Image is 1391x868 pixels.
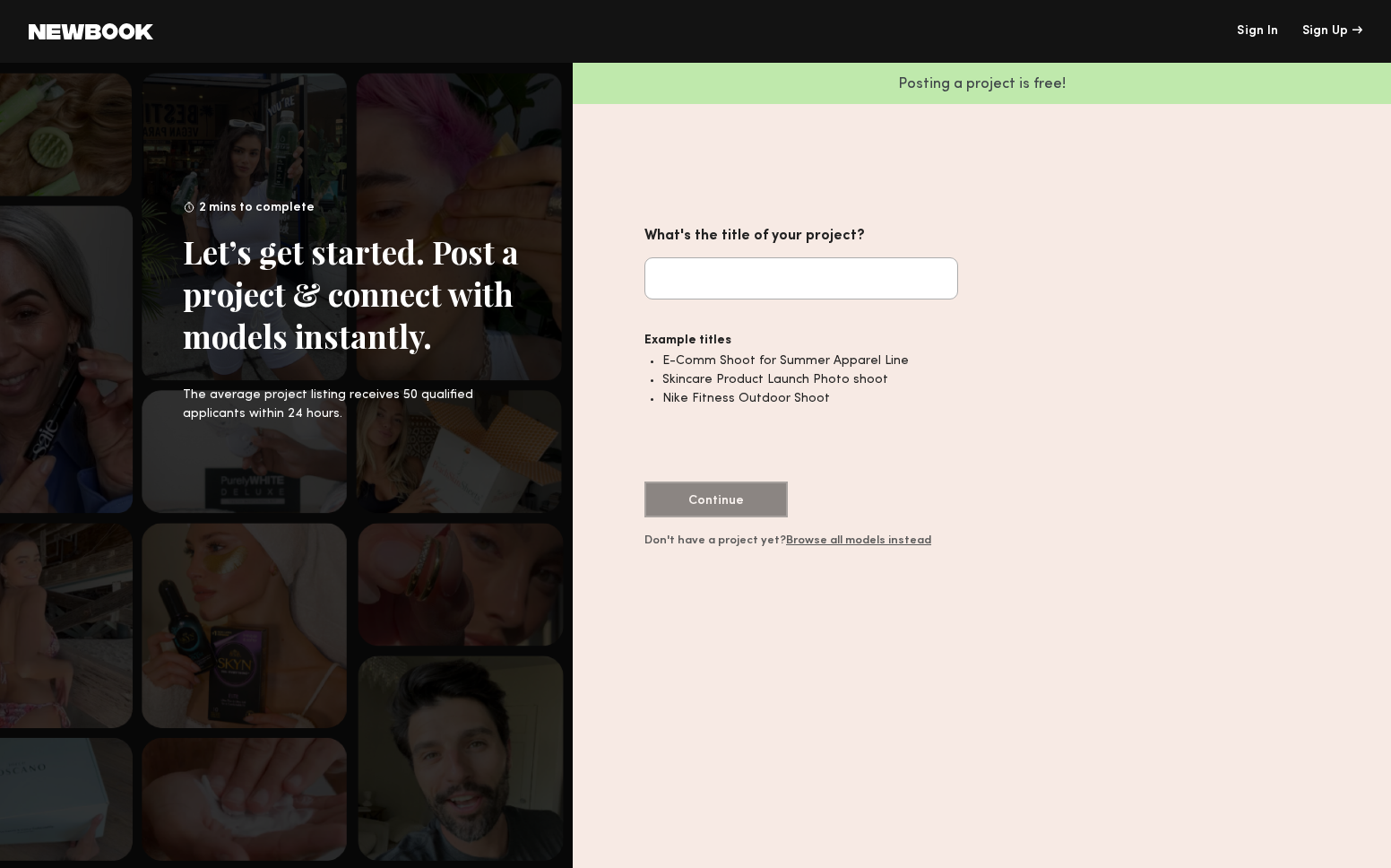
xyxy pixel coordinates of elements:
div: 2 mins to complete [183,197,519,225]
li: Nike Fitness Outdoor Shoot [662,389,958,408]
div: Let’s get started. Post a project & connect with models instantly. [183,230,519,357]
li: Skincare Product Launch Photo shoot [662,370,958,389]
div: What's the title of your project? [644,224,958,248]
li: E-Comm Shoot for Summer Apparel Line [662,352,958,370]
a: Sign In [1237,25,1278,38]
p: Posting a project is free! [573,77,1391,92]
div: Example titles [644,330,958,352]
input: What's the title of your project? [644,257,958,299]
a: Browse all models instead [786,535,931,546]
a: Sign Up [1302,25,1362,38]
div: The average project listing receives 50 qualified applicants within 24 hours. [183,386,519,423]
div: Don't have a project yet? [644,535,958,547]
